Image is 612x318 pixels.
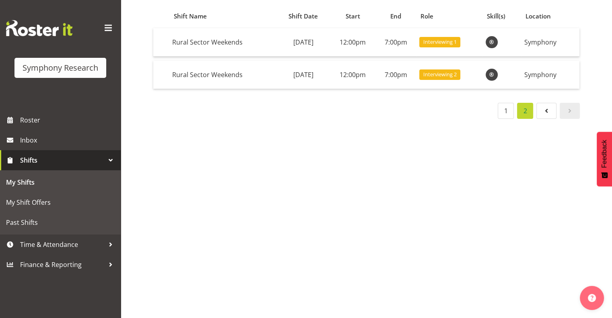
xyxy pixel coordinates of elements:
[597,132,612,186] button: Feedback - Show survey
[20,238,105,251] span: Time & Attendance
[525,12,551,21] span: Location
[20,154,105,166] span: Shifts
[330,28,375,57] td: 12:00pm
[20,134,117,146] span: Inbox
[423,38,456,46] span: Interviewing 1
[423,71,456,78] span: Interviewing 2
[2,192,119,212] a: My Shift Offers
[6,20,72,36] img: Rosterit website logo
[276,28,330,57] td: [DATE]
[487,12,505,21] span: Skill(s)
[375,61,416,89] td: 7:00pm
[6,216,115,228] span: Past Shifts
[375,28,416,57] td: 7:00pm
[330,61,375,89] td: 12:00pm
[521,28,579,57] td: Symphony
[6,196,115,208] span: My Shift Offers
[588,294,596,302] img: help-xxl-2.png
[346,12,360,21] span: Start
[521,61,579,89] td: Symphony
[23,62,98,74] div: Symphony Research
[276,61,330,89] td: [DATE]
[6,176,115,188] span: My Shifts
[390,12,401,21] span: End
[20,259,105,271] span: Finance & Reporting
[169,61,276,89] td: Rural Sector Weekends
[498,103,514,119] a: 1
[601,140,608,168] span: Feedback
[2,172,119,192] a: My Shifts
[169,28,276,57] td: Rural Sector Weekends
[288,12,318,21] span: Shift Date
[2,212,119,232] a: Past Shifts
[20,114,117,126] span: Roster
[173,12,206,21] span: Shift Name
[420,12,433,21] span: Role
